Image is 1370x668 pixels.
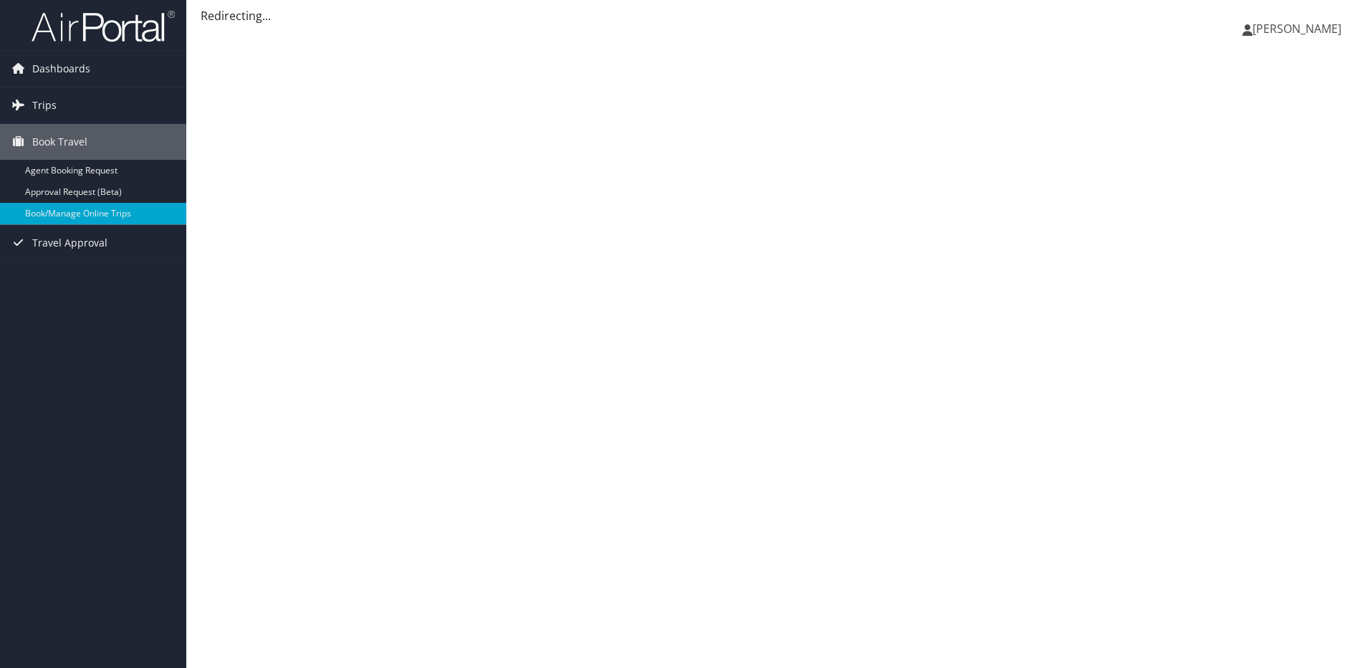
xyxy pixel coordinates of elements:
[32,9,175,43] img: airportal-logo.png
[32,87,57,123] span: Trips
[32,51,90,87] span: Dashboards
[1252,21,1341,37] span: [PERSON_NAME]
[32,225,107,261] span: Travel Approval
[201,7,1356,24] div: Redirecting...
[1242,7,1356,50] a: [PERSON_NAME]
[32,124,87,160] span: Book Travel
